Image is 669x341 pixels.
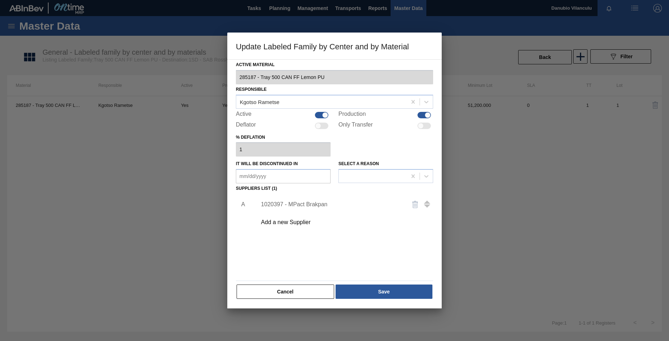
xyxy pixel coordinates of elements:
label: Active [236,111,252,119]
button: Cancel [237,285,334,299]
input: mm/dd/yyyy [236,169,331,183]
h3: Update Labeled Family by Center and by Material [227,33,442,60]
button: Save [336,285,432,299]
label: It will be discontinued in [236,161,298,166]
label: Production [338,111,366,119]
label: % deflation [236,132,331,143]
div: 1020397 - MPact Brakpan [261,201,401,208]
label: Suppliers list (1) [236,186,277,191]
button: delete-icon [407,196,424,213]
label: Select a reason [338,161,379,166]
div: Add a new Supplier [261,219,401,226]
label: Deflator [236,122,256,130]
label: Responsible [236,87,267,92]
label: Only Transfer [338,122,373,130]
li: A [236,196,247,213]
img: delete-icon [411,200,420,209]
label: Active Material [236,60,433,70]
div: Kgotso Rametse [240,99,279,105]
